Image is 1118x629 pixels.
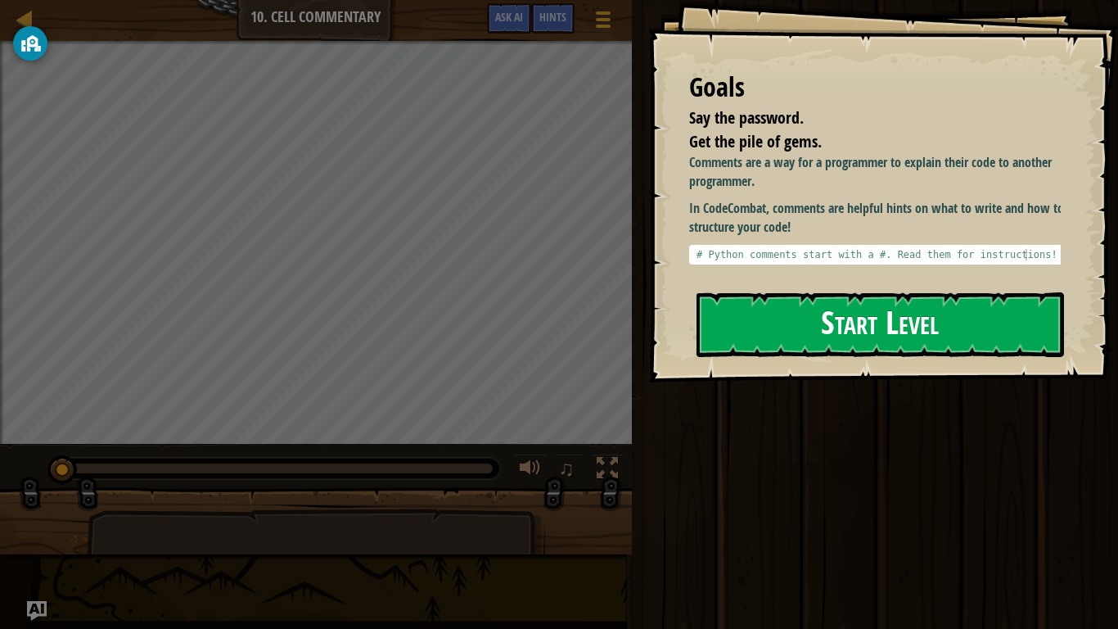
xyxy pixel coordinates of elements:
[689,199,1073,237] p: In CodeCombat, comments are helpful hints on what to write and how to structure your code!
[487,3,531,34] button: Ask AI
[558,456,575,481] span: ♫
[669,130,1057,154] li: Get the pile of gems.
[689,69,1061,106] div: Goals
[514,454,547,487] button: Adjust volume
[539,9,566,25] span: Hints
[13,26,47,61] button: GoGuardian Privacy Information
[689,130,822,152] span: Get the pile of gems.
[555,454,583,487] button: ♫
[591,454,624,487] button: Toggle fullscreen
[583,3,624,42] button: Show game menu
[689,106,804,129] span: Say the password.
[696,292,1064,357] button: Start Level
[689,153,1073,191] p: Comments are a way for a programmer to explain their code to another programmer.
[27,601,47,621] button: Ask AI
[495,9,523,25] span: Ask AI
[669,106,1057,130] li: Say the password.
